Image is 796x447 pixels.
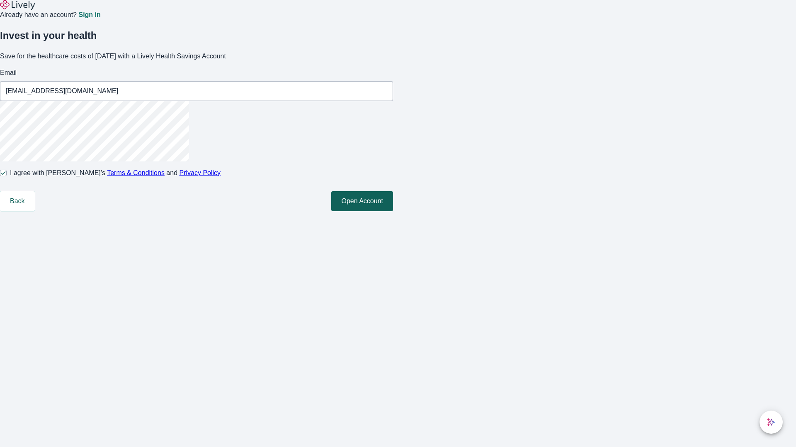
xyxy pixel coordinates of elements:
button: chat [760,411,783,434]
a: Sign in [78,12,100,18]
button: Open Account [331,191,393,211]
a: Terms & Conditions [107,169,165,176]
a: Privacy Policy [180,169,221,176]
span: I agree with [PERSON_NAME]’s and [10,168,221,178]
svg: Lively AI Assistant [767,418,775,426]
